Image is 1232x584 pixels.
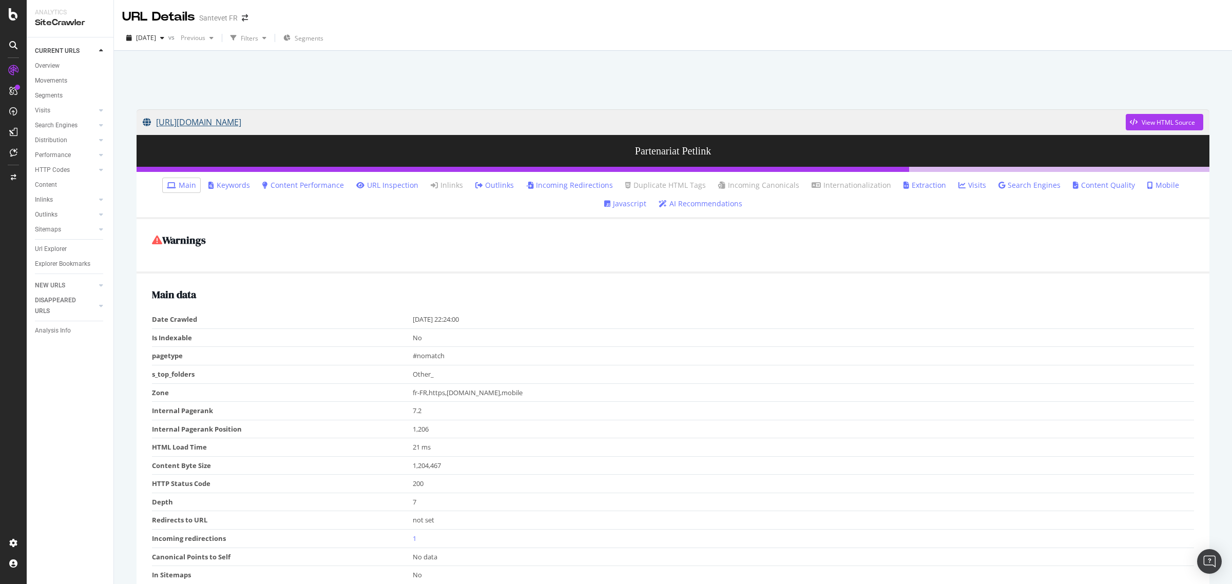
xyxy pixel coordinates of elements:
td: pagetype [152,347,413,365]
div: Segments [35,90,63,101]
span: Segments [295,34,323,43]
td: HTTP Status Code [152,475,413,493]
a: Keywords [208,180,250,190]
div: Distribution [35,135,67,146]
button: Previous [177,30,218,46]
a: Url Explorer [35,244,106,255]
div: View HTML Source [1142,118,1195,127]
td: Date Crawled [152,310,413,328]
a: Javascript [604,199,646,209]
a: Search Engines [998,180,1061,190]
span: Previous [177,33,205,42]
a: Visits [35,105,96,116]
a: 1 [413,534,416,543]
a: Content [35,180,106,190]
div: Sitemaps [35,224,61,235]
td: Redirects to URL [152,511,413,530]
td: Zone [152,383,413,402]
div: Performance [35,150,71,161]
td: HTML Load Time [152,438,413,457]
td: No [413,328,1195,347]
div: Santevet FR [199,13,238,23]
div: URL Details [122,8,195,26]
a: Outlinks [35,209,96,220]
a: Performance [35,150,96,161]
a: Incoming Canonicals [718,180,799,190]
a: Internationalization [812,180,891,190]
h2: Warnings [152,235,1194,246]
a: Inlinks [35,194,96,205]
a: [URL][DOMAIN_NAME] [143,109,1126,135]
a: Analysis Info [35,325,106,336]
h3: Partenariat Petlink [137,135,1209,167]
h2: Main data [152,289,1194,300]
td: 21 ms [413,438,1195,457]
a: Movements [35,75,106,86]
td: Other_ [413,365,1195,383]
button: View HTML Source [1126,114,1203,130]
div: arrow-right-arrow-left [242,14,248,22]
button: Segments [279,30,328,46]
div: Content [35,180,57,190]
span: vs [168,33,177,42]
span: 2025 Oct. 5th [136,33,156,42]
td: Is Indexable [152,328,413,347]
td: 1,206 [413,420,1195,438]
a: Content Performance [262,180,344,190]
td: fr-FR,https,[DOMAIN_NAME],mobile [413,383,1195,402]
div: Open Intercom Messenger [1197,549,1222,574]
a: Mobile [1147,180,1179,190]
a: Search Engines [35,120,96,131]
a: AI Recommendations [659,199,742,209]
td: Internal Pagerank [152,402,413,420]
a: Incoming Redirections [526,180,613,190]
div: NEW URLS [35,280,65,291]
a: URL Inspection [356,180,418,190]
div: Outlinks [35,209,57,220]
a: Inlinks [431,180,463,190]
div: Analysis Info [35,325,71,336]
a: Content Quality [1073,180,1135,190]
a: Outlinks [475,180,514,190]
td: Incoming redirections [152,530,413,548]
div: DISAPPEARED URLS [35,295,87,317]
a: Overview [35,61,106,71]
button: Filters [226,30,271,46]
a: HTTP Codes [35,165,96,176]
td: Internal Pagerank Position [152,420,413,438]
a: Visits [958,180,986,190]
a: Extraction [903,180,946,190]
div: Movements [35,75,67,86]
td: #nomatch [413,347,1195,365]
div: Filters [241,34,258,43]
td: s_top_folders [152,365,413,383]
a: CURRENT URLS [35,46,96,56]
td: Content Byte Size [152,456,413,475]
td: [DATE] 22:24:00 [413,310,1195,328]
div: Analytics [35,8,105,17]
div: SiteCrawler [35,17,105,29]
td: Canonical Points to Self [152,548,413,566]
a: Sitemaps [35,224,96,235]
td: 200 [413,475,1195,493]
div: CURRENT URLS [35,46,80,56]
div: Inlinks [35,194,53,205]
a: Distribution [35,135,96,146]
div: Visits [35,105,50,116]
a: Main [167,180,196,190]
div: Search Engines [35,120,78,131]
a: NEW URLS [35,280,96,291]
a: DISAPPEARED URLS [35,295,96,317]
div: Url Explorer [35,244,67,255]
a: Duplicate HTML Tags [625,180,706,190]
button: [DATE] [122,30,168,46]
div: Explorer Bookmarks [35,259,90,269]
div: No data [413,552,1189,562]
a: Explorer Bookmarks [35,259,106,269]
a: Segments [35,90,106,101]
td: 1,204,467 [413,456,1195,475]
td: Depth [152,493,413,511]
div: not set [413,515,1189,525]
td: 7 [413,493,1195,511]
div: HTTP Codes [35,165,70,176]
